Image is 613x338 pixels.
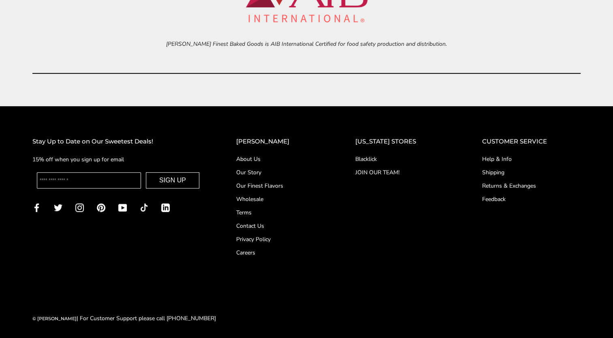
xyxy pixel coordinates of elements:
a: Returns & Exchanges [482,182,581,190]
a: © [PERSON_NAME] [32,316,77,321]
p: 15% off when you sign up for email [32,155,204,164]
a: Pinterest [97,203,105,212]
a: Wholesale [236,195,323,203]
a: About Us [236,155,323,163]
a: Facebook [32,203,41,212]
a: Terms [236,208,323,217]
a: Twitter [54,203,62,212]
a: Careers [236,248,323,257]
a: Privacy Policy [236,235,323,244]
a: Instagram [75,203,84,212]
a: Feedback [482,195,581,203]
a: Help & Info [482,155,581,163]
a: Shipping [482,168,581,177]
a: YouTube [118,203,127,212]
h2: CUSTOMER SERVICE [482,137,581,147]
a: Contact Us [236,222,323,230]
h2: [US_STATE] STORES [355,137,450,147]
a: Blacklick [355,155,450,163]
div: | For Customer Support please call [PHONE_NUMBER] [32,314,216,323]
a: Our Finest Flavors [236,182,323,190]
h2: Stay Up to Date on Our Sweetest Deals! [32,137,204,147]
h2: [PERSON_NAME] [236,137,323,147]
a: Our Story [236,168,323,177]
i: [PERSON_NAME] Finest Baked Goods is AIB International Certified for food safety production and di... [166,40,447,48]
input: Enter your email [37,172,141,188]
a: TikTok [140,203,148,212]
a: LinkedIn [161,203,170,212]
button: SIGN UP [146,172,199,188]
a: JOIN OUR TEAM! [355,168,450,177]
